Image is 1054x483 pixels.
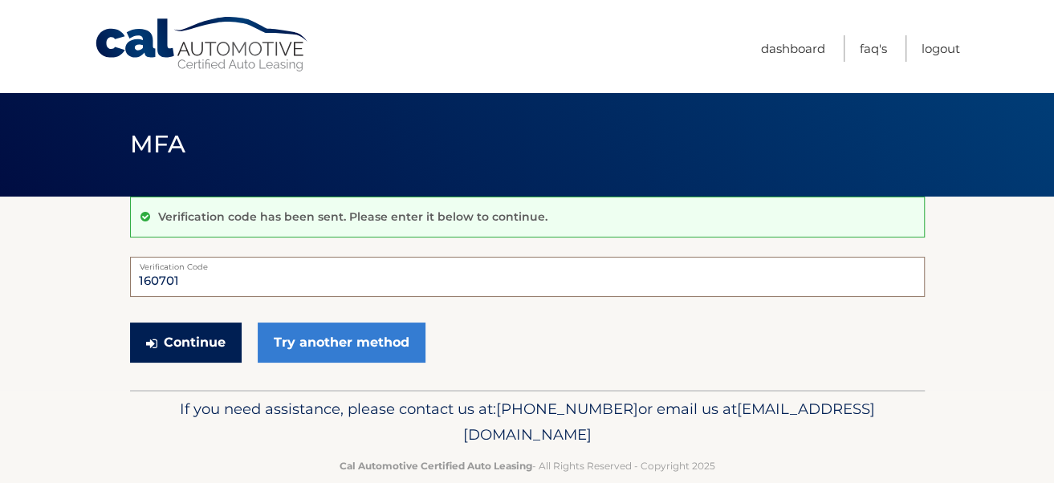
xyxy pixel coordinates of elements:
[496,400,638,418] span: [PHONE_NUMBER]
[94,16,311,73] a: Cal Automotive
[158,209,547,224] p: Verification code has been sent. Please enter it below to continue.
[130,129,186,159] span: MFA
[761,35,825,62] a: Dashboard
[463,400,875,444] span: [EMAIL_ADDRESS][DOMAIN_NAME]
[922,35,960,62] a: Logout
[340,460,532,472] strong: Cal Automotive Certified Auto Leasing
[140,457,914,474] p: - All Rights Reserved - Copyright 2025
[140,396,914,448] p: If you need assistance, please contact us at: or email us at
[258,323,425,363] a: Try another method
[130,323,242,363] button: Continue
[860,35,887,62] a: FAQ's
[130,257,925,297] input: Verification Code
[130,257,925,270] label: Verification Code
